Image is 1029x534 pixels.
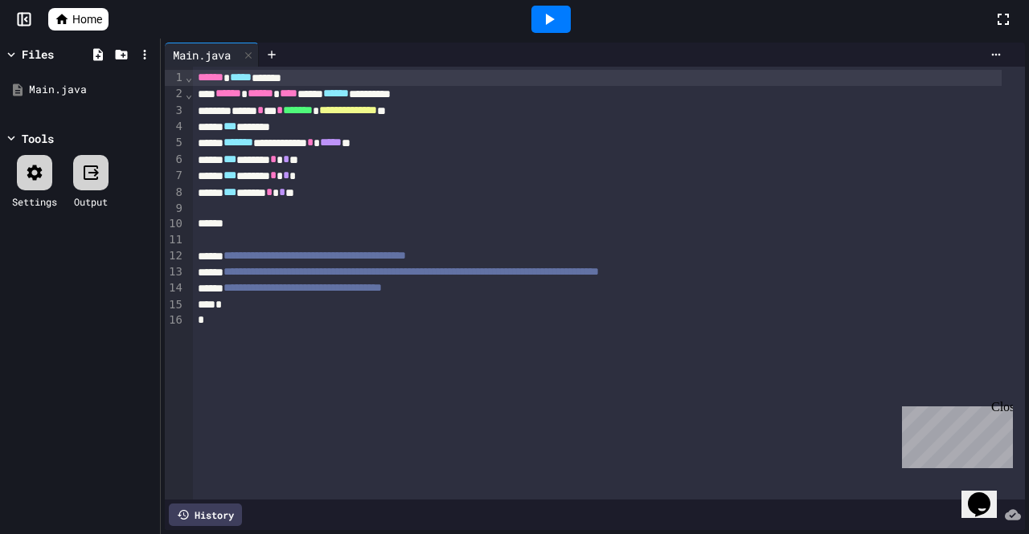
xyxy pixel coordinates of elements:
[165,119,185,135] div: 4
[165,86,185,102] div: 2
[165,201,185,217] div: 9
[29,82,154,98] div: Main.java
[165,47,239,63] div: Main.java
[165,103,185,119] div: 3
[165,70,185,86] div: 1
[185,88,193,100] span: Fold line
[22,46,54,63] div: Files
[165,135,185,151] div: 5
[165,43,259,67] div: Main.java
[12,194,57,209] div: Settings
[165,312,185,328] div: 16
[896,400,1013,468] iframe: chat widget
[165,248,185,264] div: 12
[48,8,109,31] a: Home
[6,6,111,102] div: Chat with us now!Close
[165,232,185,248] div: 11
[72,11,102,27] span: Home
[169,503,242,526] div: History
[22,130,54,147] div: Tools
[165,264,185,280] div: 13
[165,185,185,201] div: 8
[961,470,1013,518] iframe: chat widget
[185,71,193,84] span: Fold line
[74,194,108,209] div: Output
[165,152,185,168] div: 6
[165,297,185,313] div: 15
[165,280,185,296] div: 14
[165,216,185,232] div: 10
[165,168,185,184] div: 7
